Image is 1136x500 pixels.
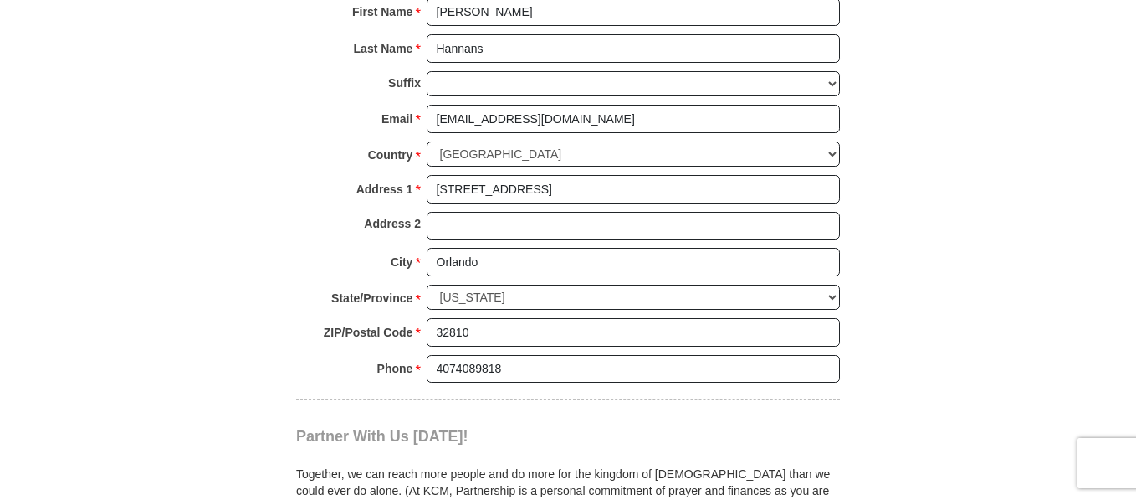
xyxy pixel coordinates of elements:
[324,321,413,344] strong: ZIP/Postal Code
[391,250,412,274] strong: City
[356,178,413,201] strong: Address 1
[377,357,413,380] strong: Phone
[331,286,412,310] strong: State/Province
[354,37,413,60] strong: Last Name
[388,71,421,95] strong: Suffix
[364,212,421,235] strong: Address 2
[368,143,413,167] strong: Country
[296,428,468,445] span: Partner With Us [DATE]!
[381,107,412,131] strong: Email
